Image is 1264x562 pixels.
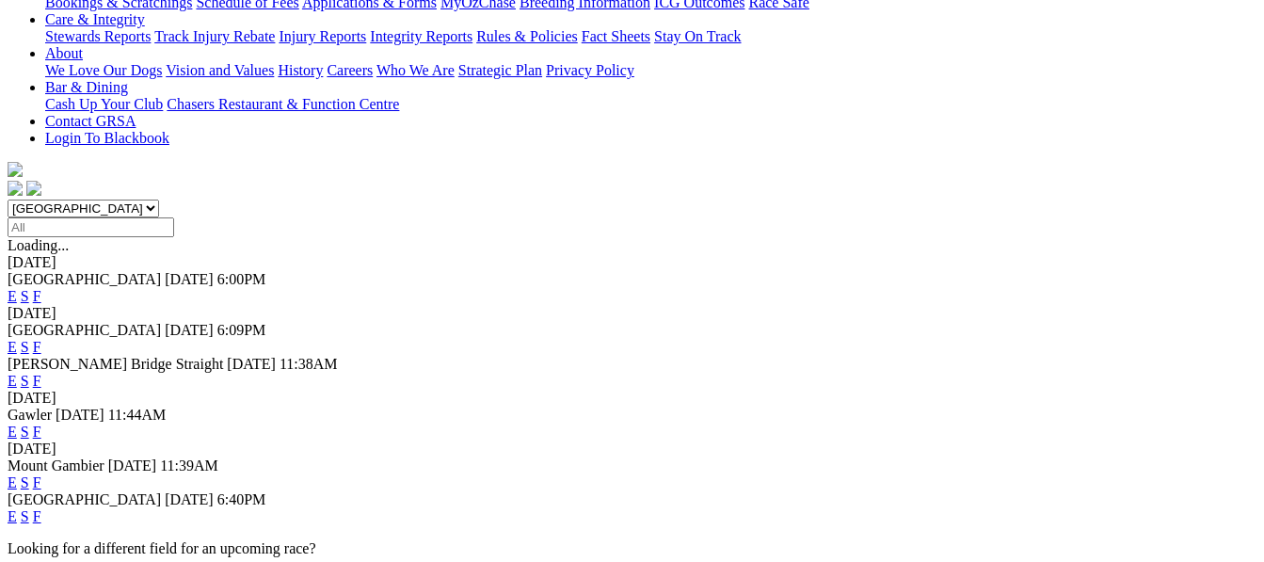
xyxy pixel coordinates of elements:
a: F [33,424,41,440]
div: [DATE] [8,390,1256,407]
a: S [21,508,29,524]
a: F [33,288,41,304]
span: 11:39AM [160,458,218,474]
a: Who We Are [376,62,455,78]
a: F [33,373,41,389]
a: E [8,474,17,490]
a: Vision and Values [166,62,274,78]
a: Contact GRSA [45,113,136,129]
div: Bar & Dining [45,96,1256,113]
a: History [278,62,323,78]
span: 6:40PM [217,491,266,507]
span: [DATE] [165,322,214,338]
a: Fact Sheets [582,28,650,44]
a: Bar & Dining [45,79,128,95]
a: F [33,474,41,490]
a: Privacy Policy [546,62,634,78]
a: Careers [327,62,373,78]
img: twitter.svg [26,181,41,196]
span: 11:44AM [108,407,167,423]
span: [DATE] [56,407,104,423]
span: Mount Gambier [8,458,104,474]
a: S [21,373,29,389]
span: [GEOGRAPHIC_DATA] [8,491,161,507]
span: [PERSON_NAME] Bridge Straight [8,356,223,372]
a: Care & Integrity [45,11,145,27]
span: 11:38AM [280,356,338,372]
div: About [45,62,1256,79]
a: Stewards Reports [45,28,151,44]
a: Stay On Track [654,28,741,44]
span: 6:09PM [217,322,266,338]
a: Injury Reports [279,28,366,44]
a: Cash Up Your Club [45,96,163,112]
img: facebook.svg [8,181,23,196]
span: 6:00PM [217,271,266,287]
input: Select date [8,217,174,237]
span: Gawler [8,407,52,423]
a: E [8,424,17,440]
span: [DATE] [165,271,214,287]
div: Care & Integrity [45,28,1256,45]
a: F [33,339,41,355]
div: [DATE] [8,441,1256,458]
span: [GEOGRAPHIC_DATA] [8,271,161,287]
a: E [8,288,17,304]
a: S [21,474,29,490]
a: About [45,45,83,61]
a: Login To Blackbook [45,130,169,146]
div: [DATE] [8,254,1256,271]
span: [DATE] [227,356,276,372]
a: Integrity Reports [370,28,472,44]
span: [DATE] [165,491,214,507]
span: [GEOGRAPHIC_DATA] [8,322,161,338]
a: E [8,339,17,355]
div: [DATE] [8,305,1256,322]
a: E [8,373,17,389]
a: E [8,508,17,524]
a: Strategic Plan [458,62,542,78]
span: [DATE] [108,458,157,474]
img: logo-grsa-white.png [8,162,23,177]
a: Track Injury Rebate [154,28,275,44]
a: S [21,288,29,304]
span: Loading... [8,237,69,253]
a: We Love Our Dogs [45,62,162,78]
a: S [21,339,29,355]
a: Rules & Policies [476,28,578,44]
a: S [21,424,29,440]
a: F [33,508,41,524]
a: Chasers Restaurant & Function Centre [167,96,399,112]
p: Looking for a different field for an upcoming race? [8,540,1256,557]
